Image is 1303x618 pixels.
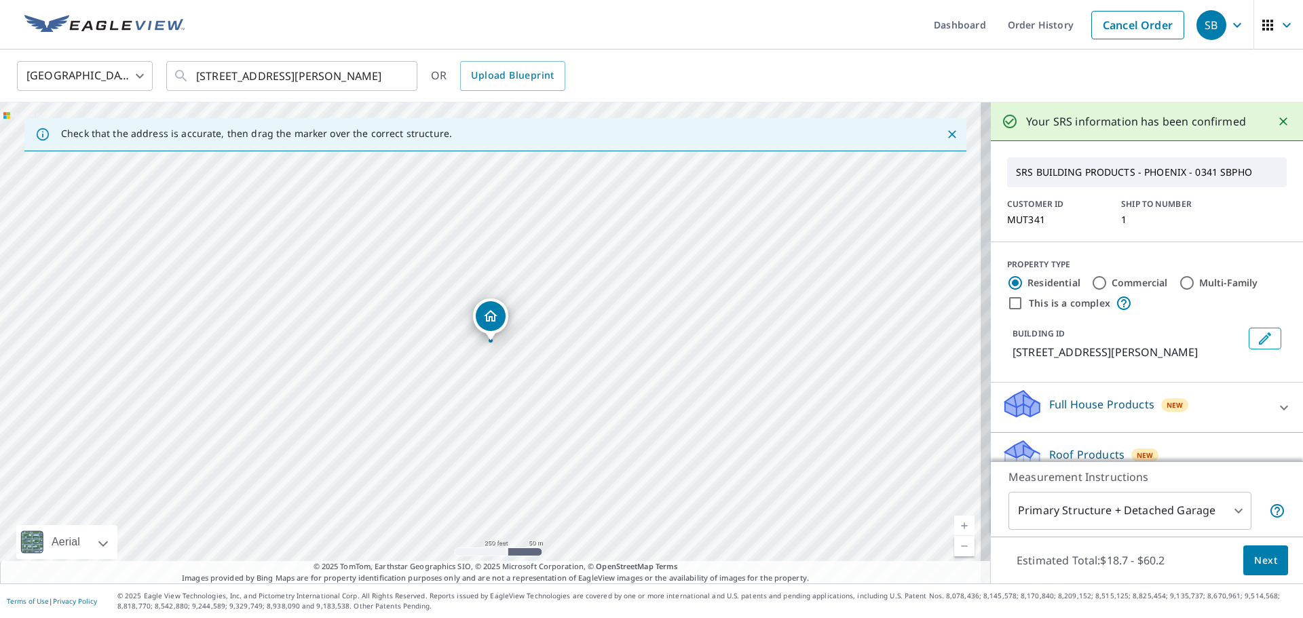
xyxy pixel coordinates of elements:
[954,516,975,536] a: Current Level 17, Zoom In
[24,15,185,35] img: EV Logo
[7,596,49,606] a: Terms of Use
[1013,344,1243,360] p: [STREET_ADDRESS][PERSON_NAME]
[17,57,153,95] div: [GEOGRAPHIC_DATA]
[1196,10,1226,40] div: SB
[1121,198,1219,210] p: SHIP TO NUMBER
[48,525,84,559] div: Aerial
[1008,469,1285,485] p: Measurement Instructions
[1049,396,1154,412] p: Full House Products
[1274,113,1292,130] button: Close
[473,298,508,341] div: Dropped pin, building 1, Residential property, 1230 W Shannon St Chandler, AZ 85224
[117,591,1296,611] p: © 2025 Eagle View Technologies, Inc. and Pictometry International Corp. All Rights Reserved. Repo...
[1121,214,1219,225] p: 1
[1199,276,1258,290] label: Multi-Family
[596,561,653,571] a: OpenStreetMap
[1091,11,1184,39] a: Cancel Order
[1002,388,1292,427] div: Full House ProductsNew
[460,61,565,91] a: Upload Blueprint
[314,561,678,573] span: © 2025 TomTom, Earthstar Geographics SIO, © 2025 Microsoft Corporation, ©
[1269,503,1285,519] span: Your report will include the primary structure and a detached garage if one exists.
[1112,276,1168,290] label: Commercial
[1006,545,1175,575] p: Estimated Total: $18.7 - $60.2
[1002,438,1292,491] div: Roof ProductsNewPremium with Regular Delivery
[1243,545,1288,576] button: Next
[1049,446,1125,463] p: Roof Products
[1026,113,1246,130] p: Your SRS information has been confirmed
[1007,214,1105,225] p: MUT341
[1008,492,1251,530] div: Primary Structure + Detached Garage
[943,125,961,143] button: Close
[1013,328,1065,339] p: BUILDING ID
[1167,400,1184,410] span: New
[656,561,678,571] a: Terms
[7,597,97,605] p: |
[53,596,97,606] a: Privacy Policy
[1007,198,1105,210] p: CUSTOMER ID
[954,536,975,556] a: Current Level 17, Zoom Out
[1027,276,1080,290] label: Residential
[1011,161,1283,184] p: SRS BUILDING PRODUCTS - PHOENIX - 0341 SBPHO
[471,67,554,84] span: Upload Blueprint
[1007,258,1287,271] div: PROPERTY TYPE
[1137,450,1154,461] span: New
[61,128,452,140] p: Check that the address is accurate, then drag the marker over the correct structure.
[1029,296,1110,310] label: This is a complex
[1254,552,1277,569] span: Next
[16,525,117,559] div: Aerial
[196,57,390,95] input: Search by address or latitude-longitude
[431,61,565,91] div: OR
[1249,328,1281,349] button: Edit building 1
